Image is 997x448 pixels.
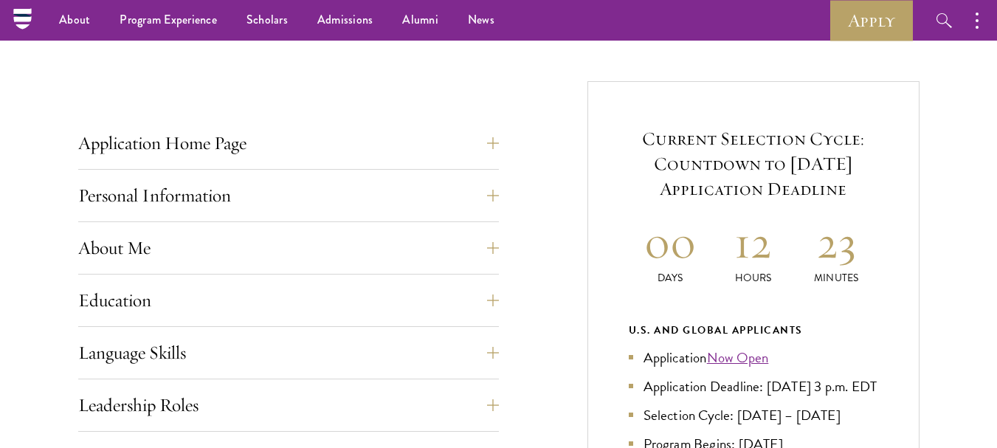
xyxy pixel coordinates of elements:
[629,126,878,201] h5: Current Selection Cycle: Countdown to [DATE] Application Deadline
[711,215,795,270] h2: 12
[629,404,878,426] li: Selection Cycle: [DATE] – [DATE]
[78,283,499,318] button: Education
[629,215,712,270] h2: 00
[629,347,878,368] li: Application
[795,270,878,286] p: Minutes
[78,178,499,213] button: Personal Information
[629,270,712,286] p: Days
[795,215,878,270] h2: 23
[629,321,878,340] div: U.S. and Global Applicants
[78,125,499,161] button: Application Home Page
[78,230,499,266] button: About Me
[78,335,499,371] button: Language Skills
[711,270,795,286] p: Hours
[629,376,878,397] li: Application Deadline: [DATE] 3 p.m. EDT
[707,347,769,368] a: Now Open
[78,387,499,423] button: Leadership Roles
